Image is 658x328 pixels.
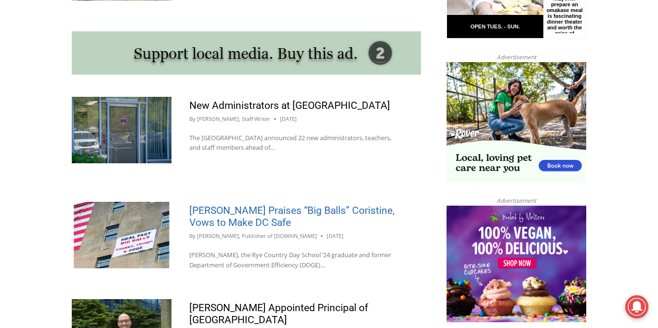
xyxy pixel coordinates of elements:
img: (PHOTO: Rye City School District Office. Credit: Justin Gray.) [72,97,171,163]
a: Open Tues. - Sun. [PHONE_NUMBER] [0,97,97,120]
img: support local media, buy this ad [72,31,421,75]
span: Advertisement [487,196,546,205]
a: [PERSON_NAME], Staff Writer [197,115,270,122]
span: By [189,115,196,123]
time: [DATE] [280,115,297,123]
a: New Administrators at [GEOGRAPHIC_DATA] [189,100,390,111]
a: [PERSON_NAME] Appointed Principal of [GEOGRAPHIC_DATA] [189,302,368,326]
a: [PERSON_NAME] Praises “Big Balls” Coristine, Vows to Make DC Safe [189,205,395,228]
img: Baked by Melissa [447,206,586,322]
a: [PERSON_NAME], Publisher of [DOMAIN_NAME] [197,232,317,239]
img: (PHOTO: President Donald Trump's Truth Social post about about Edward "Big Balls" Coristine gener... [72,202,171,268]
span: By [189,232,196,240]
time: [DATE] [327,232,343,240]
div: "...watching a master [PERSON_NAME] chef prepare an omakase meal is fascinating dinner theater an... [99,60,137,115]
a: Intern @ [DOMAIN_NAME] [232,93,467,120]
span: Intern @ [DOMAIN_NAME] [252,96,447,118]
span: Advertisement [487,52,546,62]
div: "We would have speakers with experience in local journalism speak to us about their experiences a... [243,0,455,93]
span: Open Tues. - Sun. [PHONE_NUMBER] [3,99,94,136]
p: The [GEOGRAPHIC_DATA] announced 22 new administrators, teachers, and staff members ahead of… [189,133,403,153]
p: [PERSON_NAME], the Rye Country Day School ’24 graduate and former Department of Government Effici... [189,250,403,270]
